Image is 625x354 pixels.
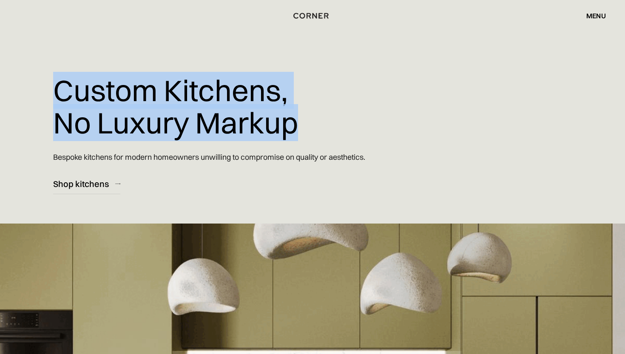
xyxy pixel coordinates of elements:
div: menu [586,12,606,19]
a: Shop kitchens [53,173,120,194]
p: Bespoke kitchens for modern homeowners unwilling to compromise on quality or aesthetics. [53,145,365,169]
a: home [286,10,339,21]
h1: Custom Kitchens, No Luxury Markup [53,68,298,145]
div: menu [578,8,606,23]
div: Shop kitchens [53,178,109,190]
